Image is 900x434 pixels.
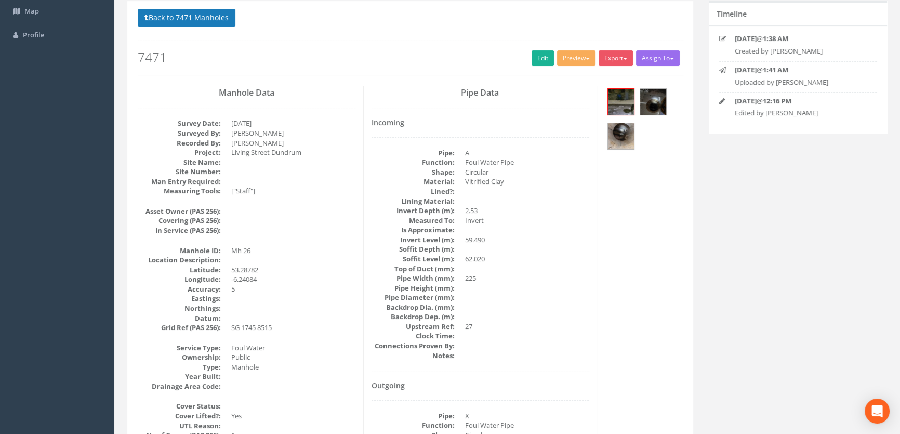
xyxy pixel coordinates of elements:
[231,138,355,148] dd: [PERSON_NAME]
[372,206,455,216] dt: Invert Depth (m):
[372,235,455,245] dt: Invert Level (m):
[138,352,221,362] dt: Ownership:
[138,411,221,421] dt: Cover Lifted?:
[372,331,455,341] dt: Clock Time:
[138,216,221,226] dt: Covering (PAS 256):
[138,138,221,148] dt: Recorded By:
[372,177,455,187] dt: Material:
[372,322,455,332] dt: Upstream Ref:
[138,9,235,27] button: Back to 7471 Manholes
[138,246,221,256] dt: Manhole ID:
[138,274,221,284] dt: Longitude:
[138,294,221,304] dt: Eastings:
[735,77,864,87] p: Uploaded by [PERSON_NAME]
[231,323,355,333] dd: SG 1745 8515
[138,362,221,372] dt: Type:
[138,88,355,98] h3: Manhole Data
[465,254,589,264] dd: 62.020
[465,157,589,167] dd: Foul Water Pipe
[735,34,757,43] strong: [DATE]
[372,216,455,226] dt: Measured To:
[138,206,221,216] dt: Asset Owner (PAS 256):
[138,304,221,313] dt: Northings:
[372,341,455,351] dt: Connections Proven By:
[372,88,589,98] h3: Pipe Data
[865,399,890,424] div: Open Intercom Messenger
[735,46,864,56] p: Created by [PERSON_NAME]
[231,148,355,157] dd: Living Street Dundrum
[640,89,666,115] img: 3506e2a8-e998-b4f2-bf9f-5a450c88deb0_43bcf75b-76d9-c764-5588-1aef558dec4f_thumb.jpg
[372,382,589,389] h4: Outgoing
[138,372,221,382] dt: Year Built:
[465,235,589,245] dd: 59.490
[138,382,221,391] dt: Drainage Area Code:
[372,283,455,293] dt: Pipe Height (mm):
[231,274,355,284] dd: -6.24084
[372,148,455,158] dt: Pipe:
[465,148,589,158] dd: A
[231,352,355,362] dd: Public
[465,206,589,216] dd: 2.53
[372,254,455,264] dt: Soffit Level (m):
[372,225,455,235] dt: Is Approximate:
[557,50,595,66] button: Preview
[138,255,221,265] dt: Location Description:
[138,226,221,235] dt: In Service (PAS 256):
[231,119,355,128] dd: [DATE]
[138,167,221,177] dt: Site Number:
[231,362,355,372] dd: Manhole
[231,128,355,138] dd: [PERSON_NAME]
[138,177,221,187] dt: Man Entry Required:
[138,119,221,128] dt: Survey Date:
[465,420,589,430] dd: Foul Water Pipe
[372,157,455,167] dt: Function:
[138,401,221,411] dt: Cover Status:
[138,313,221,323] dt: Datum:
[231,411,355,421] dd: Yes
[138,157,221,167] dt: Site Name:
[735,108,864,118] p: Edited by [PERSON_NAME]
[231,265,355,275] dd: 53.28782
[465,216,589,226] dd: Invert
[763,96,791,106] strong: 12:16 PM
[372,293,455,303] dt: Pipe Diameter (mm):
[138,148,221,157] dt: Project:
[231,284,355,294] dd: 5
[372,411,455,421] dt: Pipe:
[138,343,221,353] dt: Service Type:
[599,50,633,66] button: Export
[465,411,589,421] dd: X
[372,119,589,126] h4: Incoming
[717,10,747,18] h5: Timeline
[372,244,455,254] dt: Soffit Depth (m):
[372,420,455,430] dt: Function:
[532,50,554,66] a: Edit
[231,186,355,196] dd: ["Staff"]
[372,303,455,312] dt: Backdrop Dia. (mm):
[372,273,455,283] dt: Pipe Width (mm):
[465,273,589,283] dd: 225
[735,96,864,106] p: @
[735,34,864,44] p: @
[735,96,757,106] strong: [DATE]
[372,312,455,322] dt: Backdrop Dep. (m):
[138,265,221,275] dt: Latitude:
[465,322,589,332] dd: 27
[763,65,788,74] strong: 1:41 AM
[138,128,221,138] dt: Surveyed By:
[138,323,221,333] dt: Grid Ref (PAS 256):
[231,343,355,353] dd: Foul Water
[23,30,44,40] span: Profile
[372,351,455,361] dt: Notes:
[372,187,455,196] dt: Lined?:
[465,177,589,187] dd: Vitrified Clay
[138,284,221,294] dt: Accuracy:
[735,65,864,75] p: @
[138,186,221,196] dt: Measuring Tools:
[372,264,455,274] dt: Top of Duct (mm):
[735,65,757,74] strong: [DATE]
[636,50,680,66] button: Assign To
[465,167,589,177] dd: Circular
[372,167,455,177] dt: Shape:
[138,50,683,64] h2: 7471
